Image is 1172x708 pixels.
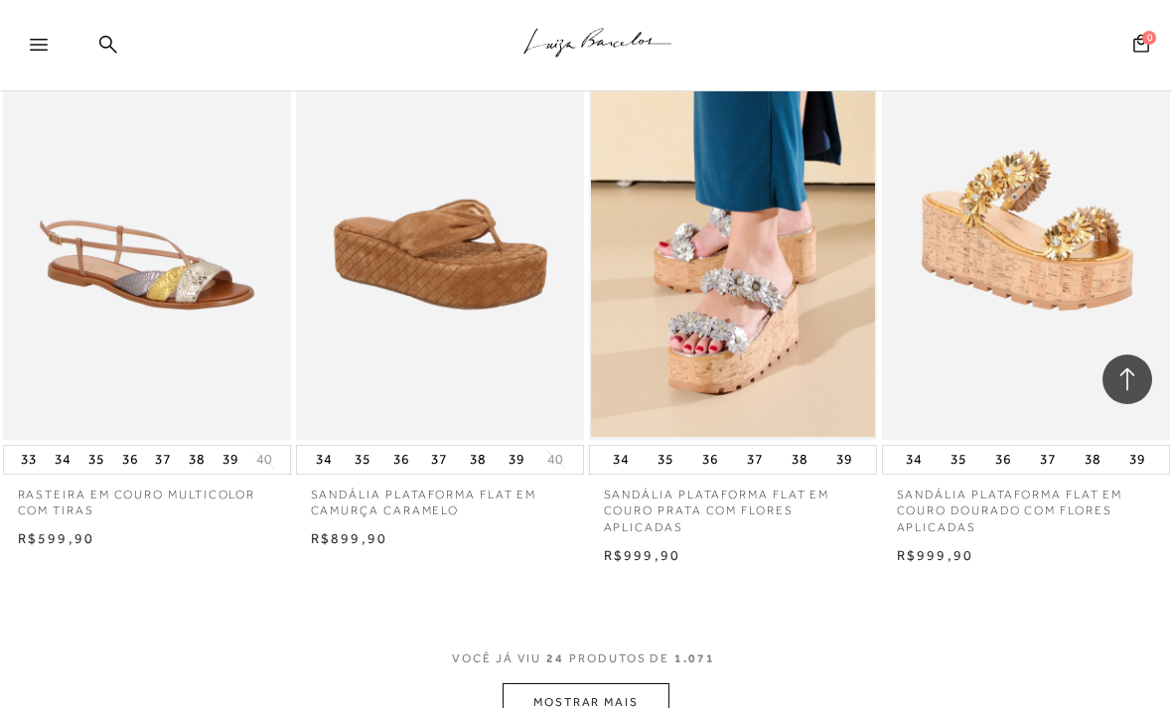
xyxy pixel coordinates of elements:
button: 36 [387,446,415,474]
a: SANDÁLIA PLATAFORMA FLAT EM COURO DOURADO COM FLORES APLICADAS SANDÁLIA PLATAFORMA FLAT EM COURO ... [884,11,1168,437]
span: 24 [546,651,564,665]
button: 39 [1123,446,1151,474]
button: 37 [741,446,769,474]
span: VOCÊ JÁ VIU PRODUTOS DE [452,651,720,665]
a: SANDÁLIA PLATAFORMA FLAT EM COURO PRATA COM FLORES APLICADAS SANDÁLIA PLATAFORMA FLAT EM COURO PR... [591,11,875,437]
button: 34 [607,446,635,474]
img: SANDÁLIA PLATAFORMA FLAT EM CAMURÇA CARAMELO [298,11,582,437]
a: SANDÁLIA PLATAFORMA FLAT EM COURO DOURADO COM FLORES APLICADAS [882,475,1170,536]
button: 38 [183,446,211,474]
button: 37 [1034,446,1062,474]
button: 34 [900,446,928,474]
span: 0 [1142,31,1156,45]
img: SANDÁLIA PLATAFORMA FLAT EM COURO DOURADO COM FLORES APLICADAS [884,11,1168,437]
span: R$999,90 [604,547,681,563]
button: 36 [116,446,144,474]
img: SANDÁLIA PLATAFORMA FLAT EM COURO PRATA COM FLORES APLICADAS [591,11,875,437]
a: RASTEIRA EM COURO MULTICOLOR COM TIRAS RASTEIRA EM COURO MULTICOLOR COM TIRAS [5,11,289,437]
button: 39 [830,446,858,474]
button: 38 [464,446,492,474]
span: R$599,90 [18,530,95,546]
button: 39 [217,446,244,474]
button: 40 [541,450,569,469]
button: 39 [503,446,530,474]
button: 40 [250,450,278,469]
img: RASTEIRA EM COURO MULTICOLOR COM TIRAS [5,11,289,437]
button: 35 [349,446,376,474]
button: 37 [425,446,453,474]
span: 1.071 [674,651,715,665]
button: 38 [1079,446,1106,474]
button: 35 [82,446,110,474]
button: 38 [786,446,813,474]
a: SANDÁLIA PLATAFORMA FLAT EM CAMURÇA CARAMELO [296,475,584,520]
button: 37 [149,446,177,474]
button: 36 [696,446,724,474]
a: SANDÁLIA PLATAFORMA FLAT EM CAMURÇA CARAMELO SANDÁLIA PLATAFORMA FLAT EM CAMURÇA CARAMELO [298,11,582,437]
button: 35 [945,446,972,474]
button: 33 [15,446,43,474]
a: SANDÁLIA PLATAFORMA FLAT EM COURO PRATA COM FLORES APLICADAS [589,475,877,536]
button: 36 [989,446,1017,474]
span: R$999,90 [897,547,974,563]
button: 34 [49,446,76,474]
button: 0 [1127,33,1155,60]
button: 34 [310,446,338,474]
button: 35 [652,446,679,474]
a: RASTEIRA EM COURO MULTICOLOR COM TIRAS [3,475,291,520]
span: R$899,90 [311,530,388,546]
